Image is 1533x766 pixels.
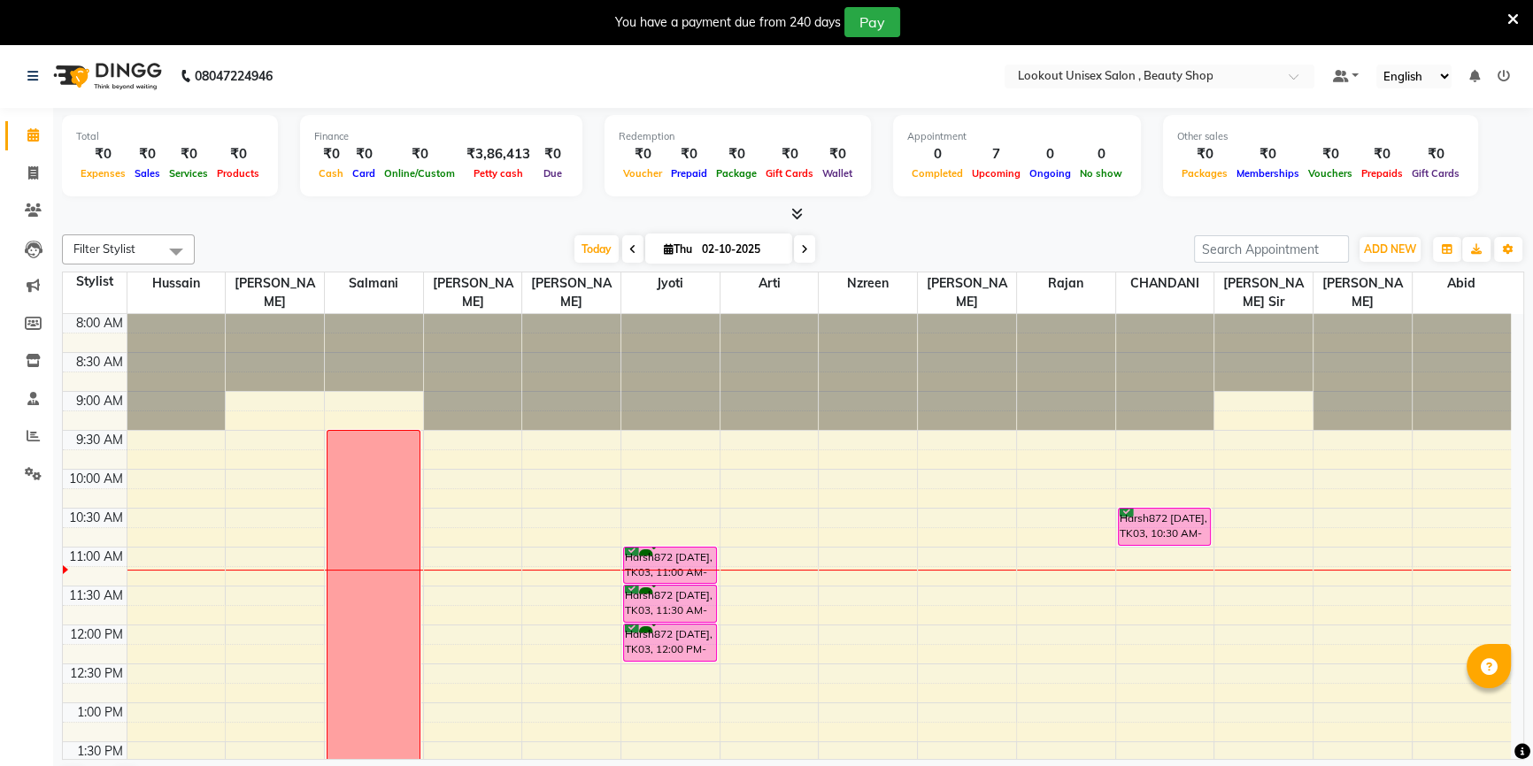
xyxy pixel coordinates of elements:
div: 10:00 AM [65,470,127,488]
span: Vouchers [1304,167,1357,180]
iframe: chat widget [1459,695,1515,748]
span: Thu [659,242,697,256]
img: logo [45,51,166,101]
span: Due [539,167,566,180]
span: Wallet [818,167,857,180]
div: ₹0 [380,144,459,165]
span: Hussain [127,272,226,295]
span: Filter Stylist [73,241,135,256]
span: Rajan [1017,272,1115,295]
span: Petty cash [469,167,528,180]
div: 0 [1025,144,1075,165]
div: 9:00 AM [73,392,127,410]
div: 7 [967,144,1025,165]
span: Abid [1413,272,1511,295]
div: ₹0 [348,144,380,165]
span: [PERSON_NAME] [1313,272,1412,313]
div: ₹0 [212,144,264,165]
div: 10:30 AM [65,509,127,527]
div: Harsh872 [DATE], TK03, 10:30 AM-11:00 AM, Nails - Gel polish [1119,509,1211,545]
span: Cash [314,167,348,180]
span: [PERSON_NAME] Sir [1214,272,1313,313]
div: 9:30 AM [73,431,127,449]
button: Pay [844,7,900,37]
div: 8:30 AM [73,353,127,372]
span: Products [212,167,264,180]
span: Upcoming [967,167,1025,180]
input: Search Appointment [1194,235,1349,263]
span: Gift Cards [761,167,818,180]
div: Harsh872 [DATE], TK03, 11:30 AM-12:00 PM, Liposoluble Wax - Underarms [624,586,716,622]
span: Card [348,167,380,180]
span: Packages [1177,167,1232,180]
div: 1:30 PM [73,742,127,761]
b: 08047224946 [195,51,273,101]
div: ₹0 [314,144,348,165]
span: Arti [720,272,819,295]
span: Completed [907,167,967,180]
div: 0 [1075,144,1127,165]
div: ₹0 [130,144,165,165]
div: Finance [314,129,568,144]
div: Appointment [907,129,1127,144]
span: Jyoti [621,272,720,295]
span: Voucher [619,167,666,180]
span: Nzreen [819,272,917,295]
div: Redemption [619,129,857,144]
input: 2025-10-02 [697,236,785,263]
div: ₹0 [165,144,212,165]
div: ₹0 [818,144,857,165]
span: ADD NEW [1364,242,1416,256]
span: No show [1075,167,1127,180]
div: ₹0 [1357,144,1407,165]
div: Harsh872 [DATE], TK03, 11:00 AM-11:30 AM, Liposoluble Wax - Full Arms [624,548,716,583]
span: [PERSON_NAME] [424,272,522,313]
div: ₹0 [666,144,712,165]
div: 0 [907,144,967,165]
span: Online/Custom [380,167,459,180]
div: ₹0 [619,144,666,165]
span: Sales [130,167,165,180]
div: ₹0 [712,144,761,165]
div: ₹0 [1304,144,1357,165]
div: ₹0 [761,144,818,165]
span: Gift Cards [1407,167,1464,180]
span: Expenses [76,167,130,180]
span: CHANDANI [1116,272,1214,295]
span: Memberships [1232,167,1304,180]
div: 11:00 AM [65,548,127,566]
span: Prepaids [1357,167,1407,180]
span: Services [165,167,212,180]
div: ₹0 [1177,144,1232,165]
div: ₹0 [1407,144,1464,165]
span: [PERSON_NAME] [226,272,324,313]
span: Package [712,167,761,180]
div: 11:30 AM [65,586,127,605]
div: ₹0 [76,144,130,165]
div: Other sales [1177,129,1464,144]
span: Salmani [325,272,423,295]
div: Harsh872 [DATE], TK03, 12:00 PM-12:30 PM, Liposoluble Wax - Full Legs [624,624,716,661]
div: Total [76,129,264,144]
div: ₹3,86,413 [459,144,537,165]
div: ₹0 [1232,144,1304,165]
span: Prepaid [666,167,712,180]
div: You have a payment due from 240 days [615,13,841,32]
button: ADD NEW [1360,237,1421,262]
div: 8:00 AM [73,314,127,333]
span: [PERSON_NAME] [918,272,1016,313]
span: [PERSON_NAME] [522,272,620,313]
div: 1:00 PM [73,703,127,722]
div: ₹0 [537,144,568,165]
div: Stylist [63,272,127,291]
div: 12:30 PM [66,664,127,683]
span: Today [574,235,619,263]
div: 12:00 PM [66,625,127,644]
span: Ongoing [1025,167,1075,180]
